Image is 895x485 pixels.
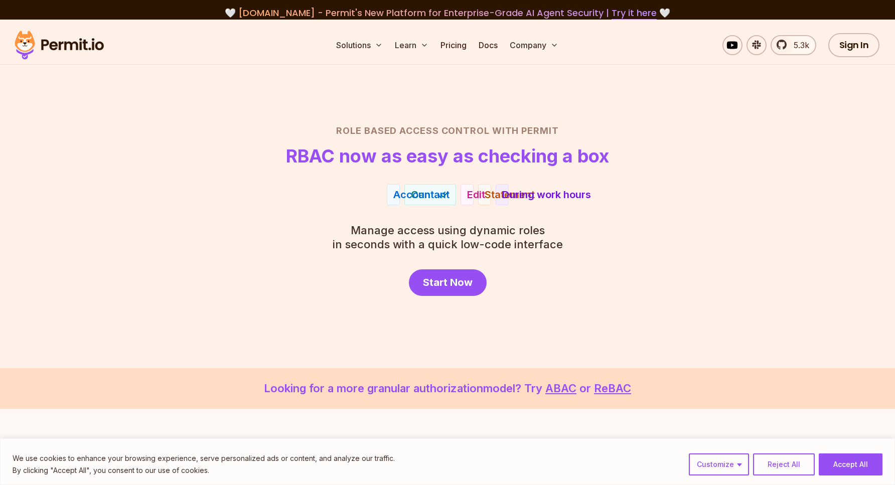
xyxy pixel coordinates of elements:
span: [DOMAIN_NAME] - Permit's New Platform for Enterprise-Grade AI Agent Security | [238,7,657,19]
p: By clicking "Accept All", you consent to our use of cookies. [13,464,395,476]
span: 5.3k [788,39,809,51]
span: with Permit [492,124,559,138]
h1: RBAC now as easy as checking a box [286,146,609,166]
a: 5.3k [771,35,816,55]
img: Permit logo [10,28,108,62]
div: Accountant [393,187,450,201]
button: Solutions [332,35,387,55]
a: Try it here [612,7,657,20]
div: 🤍 🤍 [24,6,871,20]
button: Customize [689,453,749,475]
div: During work hours [502,187,591,201]
a: Pricing [436,35,471,55]
p: Looking for a more granular authorization model? Try or [24,380,871,397]
a: Start Now [409,269,487,296]
span: Manage access using dynamic roles [333,223,563,237]
a: Docs [475,35,502,55]
button: Reject All [753,453,815,475]
a: Sign In [828,33,880,57]
p: in seconds with a quick low-code interface [333,223,563,251]
button: Company [506,35,562,55]
span: Start Now [423,275,473,289]
p: We use cookies to enhance your browsing experience, serve personalized ads or content, and analyz... [13,452,395,464]
div: Statement [485,187,535,201]
button: Accept All [819,453,882,475]
a: ReBAC [594,382,631,395]
a: ABAC [545,382,576,395]
button: Learn [391,35,432,55]
h2: Role Based Access Control [96,124,799,138]
div: Edit [467,187,485,201]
